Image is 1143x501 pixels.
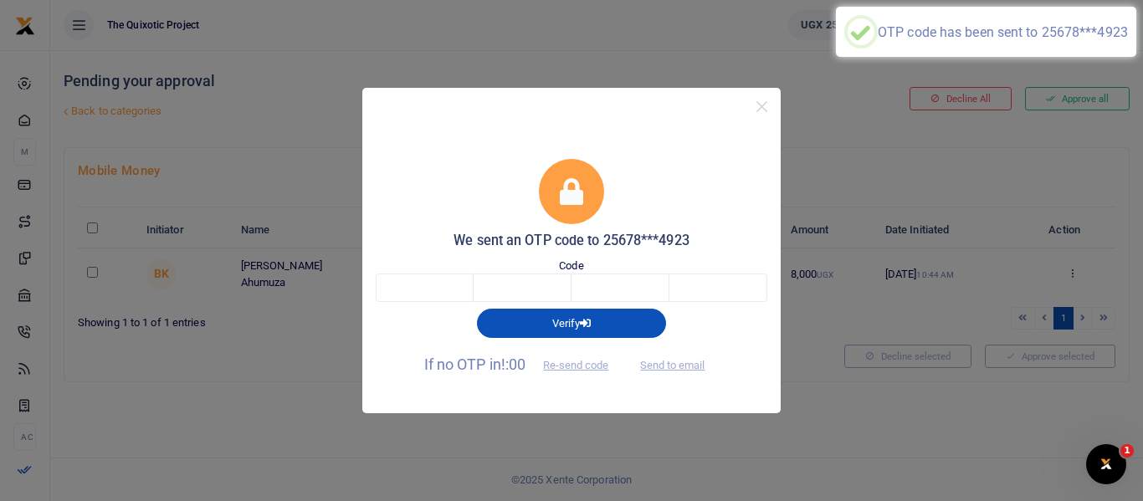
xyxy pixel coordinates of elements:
label: Code [559,258,583,274]
button: Close [750,95,774,119]
span: 1 [1120,444,1134,458]
span: !:00 [501,355,525,373]
h5: We sent an OTP code to 25678***4923 [376,233,767,249]
div: OTP code has been sent to 25678***4923 [878,24,1128,40]
button: Verify [477,309,666,337]
iframe: Intercom live chat [1086,444,1126,484]
span: If no OTP in [424,355,623,373]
